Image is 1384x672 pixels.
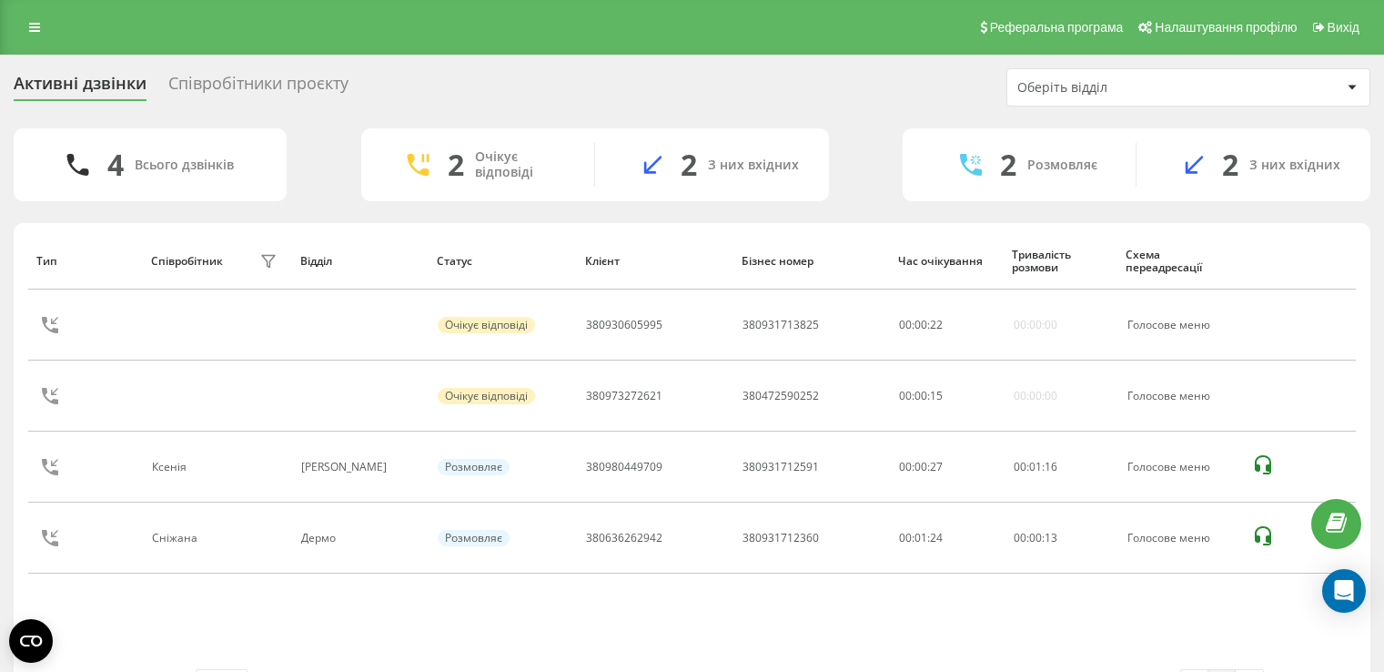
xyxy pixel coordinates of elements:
[899,532,993,545] div: 00:01:24
[1017,80,1235,96] div: Оберіть відділ
[1027,158,1097,173] div: Розмовляє
[898,255,995,268] div: Час очікування
[586,461,662,473] div: 380980449709
[1014,459,1026,474] span: 00
[438,388,535,404] div: Очікує відповіді
[914,317,927,332] span: 00
[1127,461,1232,473] div: Голосове меню
[107,148,124,182] div: 4
[990,20,1124,35] span: Реферальна програма
[743,532,819,545] div: 380931712360
[1328,20,1359,35] span: Вихід
[1127,532,1232,545] div: Голосове меню
[899,390,943,402] div: : :
[743,461,819,473] div: 380931712591
[448,148,464,182] div: 2
[151,255,223,268] div: Співробітник
[1014,530,1026,545] span: 00
[14,74,146,102] div: Активні дзвінки
[1014,532,1057,545] div: : :
[743,390,819,402] div: 380472590252
[1126,249,1233,275] div: Схема переадресації
[438,317,535,333] div: Очікує відповіді
[1029,459,1042,474] span: 01
[899,319,943,331] div: : :
[168,74,349,102] div: Співробітники проєкту
[1249,158,1340,173] div: З них вхідних
[708,158,799,173] div: З них вхідних
[152,461,191,473] div: Ксенія
[899,317,912,332] span: 00
[930,388,943,403] span: 15
[1000,148,1016,182] div: 2
[1322,569,1366,613] div: Open Intercom Messenger
[899,461,993,473] div: 00:00:27
[1029,530,1042,545] span: 00
[586,319,662,331] div: 380930605995
[152,532,202,545] div: Сніжана
[301,532,418,545] div: Дермо
[914,388,927,403] span: 00
[930,317,943,332] span: 22
[1012,249,1108,275] div: Тривалість розмови
[1045,530,1057,545] span: 13
[301,461,418,473] div: [PERSON_NAME]
[9,619,53,663] button: Open CMP widget
[36,255,133,268] div: Тип
[438,459,510,475] div: Розмовляє
[1222,148,1238,182] div: 2
[475,149,567,180] div: Очікує відповіді
[742,255,881,268] div: Бізнес номер
[1045,459,1057,474] span: 16
[1127,319,1232,331] div: Голосове меню
[300,255,419,268] div: Відділ
[1155,20,1297,35] span: Налаштування профілю
[586,390,662,402] div: 380973272621
[135,158,234,173] div: Всього дзвінків
[1014,461,1057,473] div: : :
[586,532,662,545] div: 380636262942
[899,388,912,403] span: 00
[585,255,724,268] div: Клієнт
[743,319,819,331] div: 380931713825
[681,148,697,182] div: 2
[1127,390,1232,402] div: Голосове меню
[1014,319,1057,331] div: 00:00:00
[438,530,510,546] div: Розмовляє
[437,255,568,268] div: Статус
[1014,390,1057,402] div: 00:00:00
